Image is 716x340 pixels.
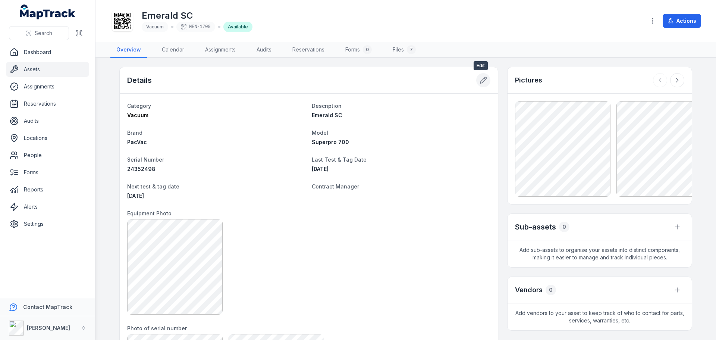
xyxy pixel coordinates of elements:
[23,304,72,310] strong: Contact MapTrack
[387,42,422,58] a: Files7
[127,166,156,172] span: 24352498
[508,303,692,330] span: Add vendors to your asset to keep track of who to contact for parts, services, warranties, etc.
[142,10,252,22] h1: Emerald SC
[127,325,187,331] span: Photo of serial number
[127,103,151,109] span: Category
[127,156,164,163] span: Serial Number
[6,113,89,128] a: Audits
[6,199,89,214] a: Alerts
[146,24,164,29] span: Vacuum
[6,62,89,77] a: Assets
[6,96,89,111] a: Reservations
[110,42,147,58] a: Overview
[35,29,52,37] span: Search
[199,42,242,58] a: Assignments
[6,79,89,94] a: Assignments
[156,42,190,58] a: Calendar
[6,216,89,231] a: Settings
[474,61,488,70] span: Edit
[407,45,416,54] div: 7
[312,166,329,172] time: 8/6/2025, 12:00:00 AM
[515,222,556,232] h2: Sub-assets
[9,26,69,40] button: Search
[127,183,179,190] span: Next test & tag date
[6,131,89,146] a: Locations
[559,222,569,232] div: 0
[176,22,215,32] div: MEN-1700
[515,285,543,295] h3: Vendors
[663,14,701,28] button: Actions
[127,75,152,85] h2: Details
[6,182,89,197] a: Reports
[127,193,144,199] span: [DATE]
[312,103,342,109] span: Description
[312,112,342,118] span: Emerald SC
[127,210,172,216] span: Equipment Photo
[127,193,144,199] time: 2/6/2026, 12:00:00 AM
[508,240,692,267] span: Add sub-assets to organise your assets into distinct components, making it easier to manage and t...
[515,75,542,85] h3: Pictures
[312,166,329,172] span: [DATE]
[251,42,277,58] a: Audits
[312,139,349,145] span: Superpro 700
[312,130,328,136] span: Model
[312,156,367,163] span: Last Test & Tag Date
[546,285,556,295] div: 0
[20,4,76,19] a: MapTrack
[127,139,147,145] span: PacVac
[27,325,70,331] strong: [PERSON_NAME]
[127,130,142,136] span: Brand
[6,148,89,163] a: People
[339,42,378,58] a: Forms0
[363,45,372,54] div: 0
[6,45,89,60] a: Dashboard
[312,183,359,190] span: Contract Manager
[6,165,89,180] a: Forms
[223,22,252,32] div: Available
[127,112,148,118] span: Vacuum
[286,42,330,58] a: Reservations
